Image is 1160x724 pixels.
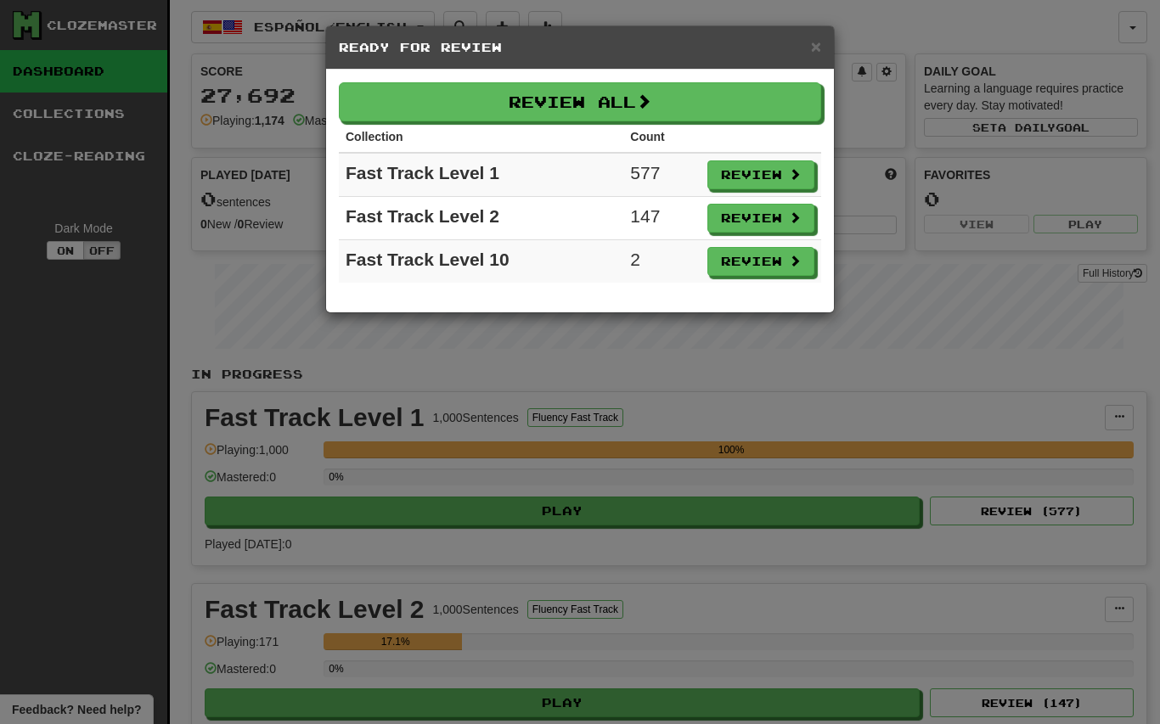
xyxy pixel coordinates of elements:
span: × [811,36,821,56]
td: Fast Track Level 1 [339,153,623,197]
td: 147 [623,197,701,240]
td: Fast Track Level 2 [339,197,623,240]
h5: Ready for Review [339,39,821,56]
td: 2 [623,240,701,283]
td: 577 [623,153,701,197]
th: Count [623,121,701,153]
td: Fast Track Level 10 [339,240,623,283]
button: Review [707,247,814,276]
th: Collection [339,121,623,153]
button: Review All [339,82,821,121]
button: Close [811,37,821,55]
button: Review [707,204,814,233]
button: Review [707,160,814,189]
